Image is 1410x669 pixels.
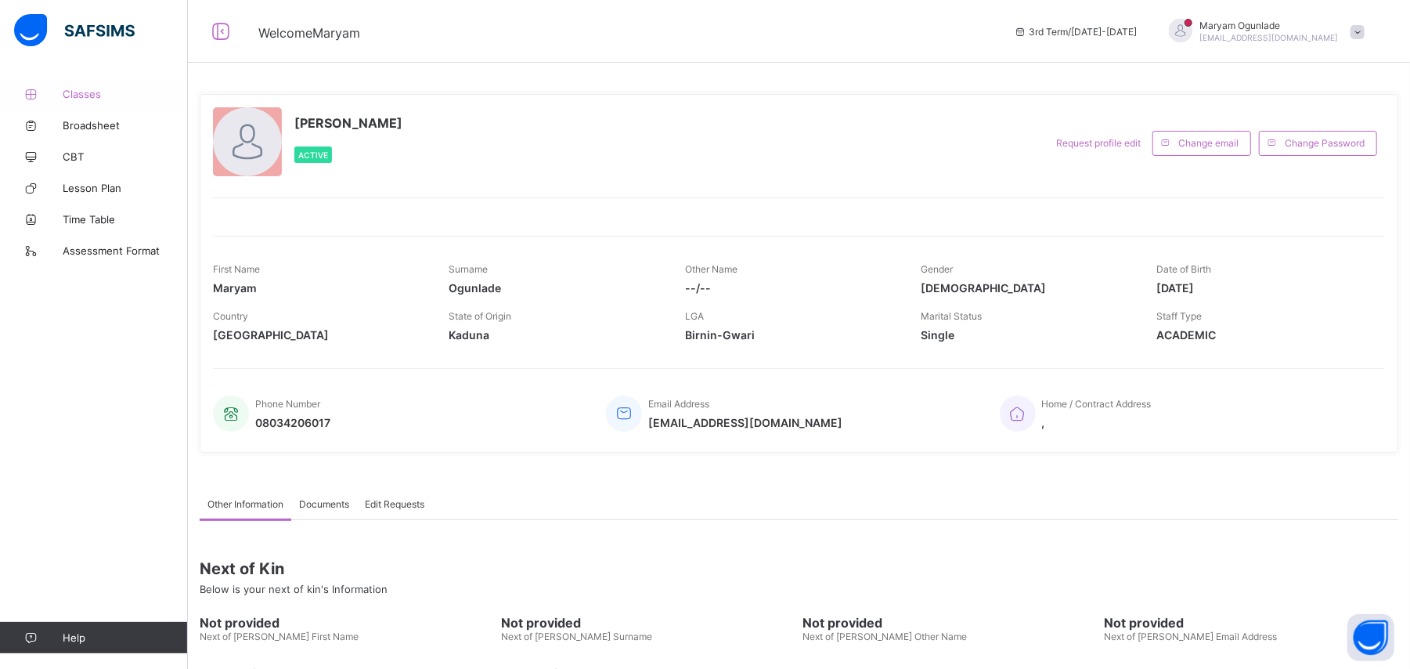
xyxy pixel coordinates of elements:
span: Staff Type [1157,310,1203,322]
span: Maryam [213,281,425,295]
span: Request profile edit [1056,137,1141,149]
span: Home / Contract Address [1042,398,1152,410]
span: Below is your next of kin's Information [200,583,388,595]
span: Next of [PERSON_NAME] Email Address [1105,631,1278,642]
span: Change email [1178,137,1239,149]
span: , [1042,416,1152,429]
span: [GEOGRAPHIC_DATA] [213,328,425,342]
div: MaryamOgunlade [1153,19,1372,45]
span: 08034206017 [255,416,330,429]
span: Assessment Format [63,244,188,257]
span: Not provided [501,615,795,631]
span: Date of Birth [1157,263,1212,275]
span: Next of [PERSON_NAME] First Name [200,631,359,642]
span: LGA [685,310,704,322]
span: Country [213,310,248,322]
span: Welcome Maryam [258,25,360,41]
span: Other Name [685,263,737,275]
span: [DEMOGRAPHIC_DATA] [921,281,1133,295]
span: Time Table [63,213,188,226]
span: Documents [299,498,349,510]
span: [EMAIL_ADDRESS][DOMAIN_NAME] [648,416,842,429]
span: Single [921,328,1133,342]
span: [PERSON_NAME] [294,115,402,131]
span: [DATE] [1157,281,1369,295]
span: Marital Status [921,310,982,322]
span: Next of Kin [200,559,1398,578]
span: ACADEMIC [1157,328,1369,342]
span: Change Password [1285,137,1365,149]
span: Classes [63,88,188,100]
span: --/-- [685,281,897,295]
span: Gender [921,263,953,275]
img: safsims [14,14,135,47]
span: [EMAIL_ADDRESS][DOMAIN_NAME] [1200,33,1339,42]
span: Email Address [648,398,709,410]
span: Surname [449,263,488,275]
span: CBT [63,150,188,163]
span: Lesson Plan [63,182,188,194]
span: session/term information [1014,26,1138,38]
span: Active [298,150,328,160]
span: Kaduna [449,328,661,342]
span: First Name [213,263,260,275]
span: Next of [PERSON_NAME] Other Name [803,631,968,642]
button: Open asap [1347,614,1394,661]
span: Maryam Ogunlade [1200,20,1339,31]
span: Broadsheet [63,119,188,132]
span: Not provided [803,615,1097,631]
span: Not provided [200,615,493,631]
span: Other Information [207,498,283,510]
span: Not provided [1105,615,1398,631]
span: Next of [PERSON_NAME] Surname [501,631,652,642]
span: Edit Requests [365,498,424,510]
span: Phone Number [255,398,320,410]
span: Ogunlade [449,281,661,295]
span: State of Origin [449,310,511,322]
span: Birnin-Gwari [685,328,897,342]
span: Help [63,631,187,644]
